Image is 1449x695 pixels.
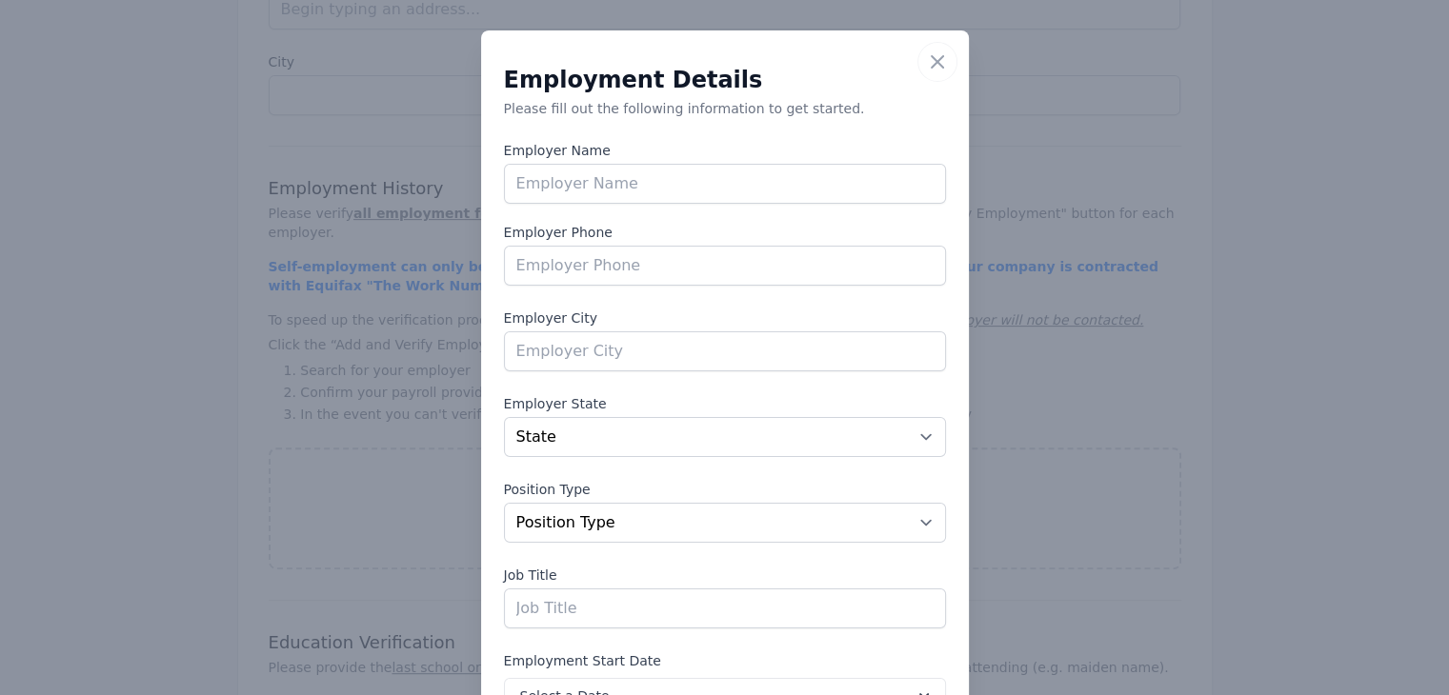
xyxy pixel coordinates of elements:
input: Job Title [504,588,946,628]
input: Employer Name [504,164,946,204]
label: Employer State [504,394,946,413]
label: Employer Phone [504,223,946,242]
label: Employer City [504,308,946,328]
label: Position Type [504,480,946,499]
label: Employment Start Date [504,651,946,670]
p: Please fill out the following information to get started. [504,99,946,118]
input: Employer Phone [504,246,946,286]
label: Job Title [504,566,946,585]
h3: Employment Details [504,69,946,91]
input: Employer City [504,331,946,371]
label: Employer Name [504,141,946,160]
